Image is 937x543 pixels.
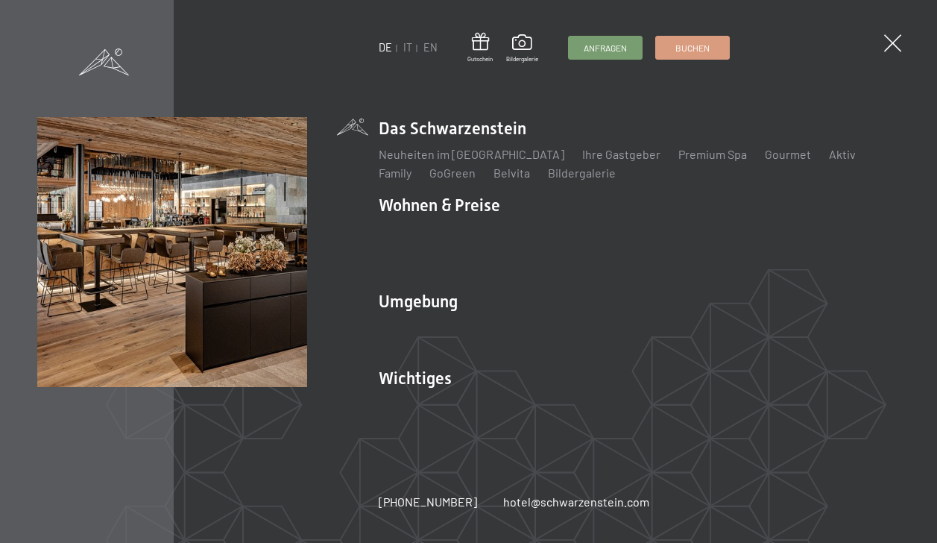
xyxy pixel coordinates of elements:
a: Bildergalerie [548,166,616,180]
span: Buchen [675,42,710,54]
a: Bildergalerie [506,34,538,63]
a: Ihre Gastgeber [582,147,660,161]
a: hotel@schwarzenstein.com [503,494,649,510]
a: Gourmet [765,147,811,161]
a: DE [379,41,392,54]
a: GoGreen [429,166,476,180]
span: Anfragen [584,42,627,54]
a: Aktiv [829,147,856,161]
span: Gutschein [467,55,493,63]
span: Bildergalerie [506,55,538,63]
a: Neuheiten im [GEOGRAPHIC_DATA] [379,147,564,161]
a: Belvita [493,166,530,180]
a: Anfragen [569,37,642,59]
a: Buchen [656,37,729,59]
a: EN [423,41,438,54]
a: IT [403,41,412,54]
span: [PHONE_NUMBER] [379,495,477,509]
a: [PHONE_NUMBER] [379,494,477,510]
a: Gutschein [467,33,493,63]
a: Family [379,166,411,180]
a: Premium Spa [678,147,747,161]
